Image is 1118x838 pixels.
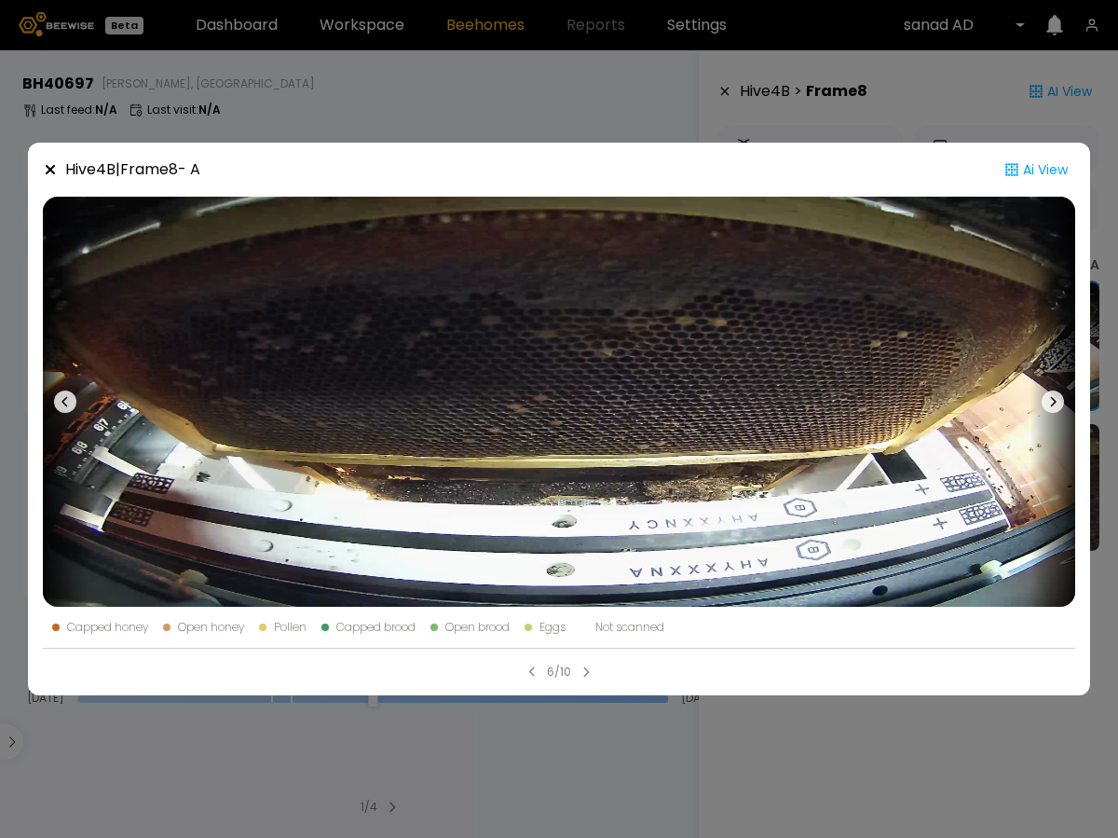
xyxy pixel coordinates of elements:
div: Capped honey [67,622,148,633]
strong: Frame 8 [120,158,178,180]
div: Ai View [997,158,1075,182]
div: Open honey [178,622,244,633]
div: Eggs [539,622,566,633]
div: Not scanned [595,622,664,633]
div: Pollen [274,622,307,633]
div: Hive 4 B | [65,158,200,181]
div: Open brood [445,622,510,633]
div: Capped brood [336,622,416,633]
span: - A [178,158,200,180]
img: 20250731_113735_0400-b-2558-front-40697-AHYXXXNC.jpg [43,197,1075,607]
div: 6/10 [547,664,571,680]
